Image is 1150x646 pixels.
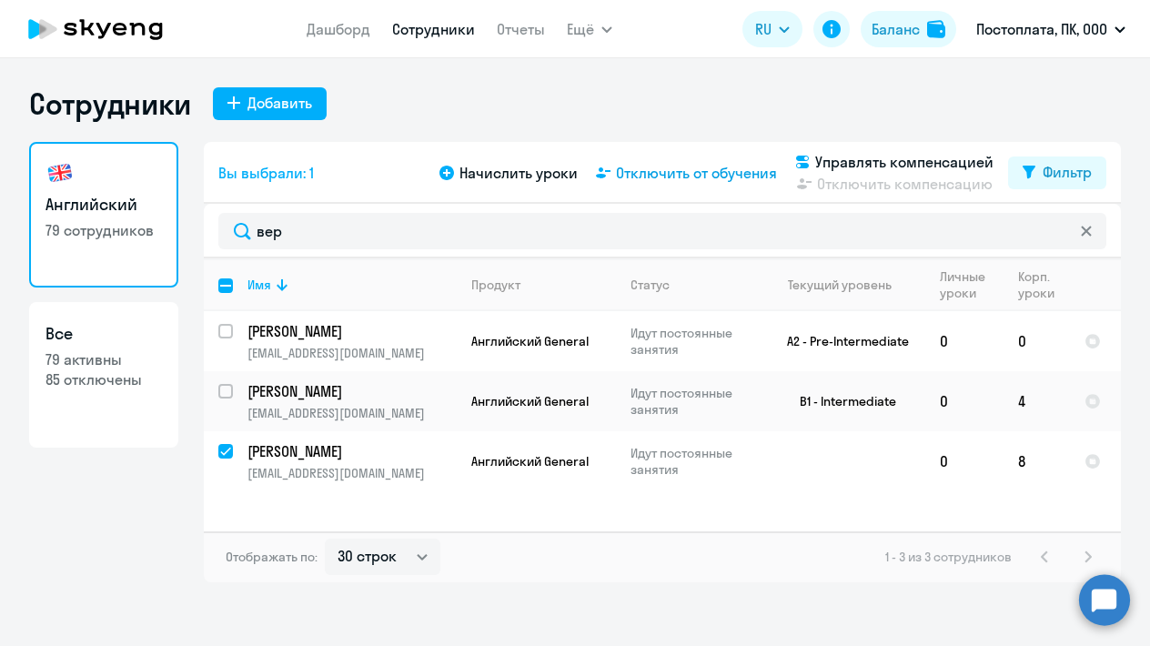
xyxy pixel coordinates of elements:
span: Отображать по: [226,549,318,565]
p: [PERSON_NAME] [247,441,453,461]
a: Дашборд [307,20,370,38]
p: Идут постоянные занятия [630,325,755,358]
div: Продукт [471,277,520,293]
div: Личные уроки [940,268,1003,301]
p: Идут постоянные занятия [630,445,755,478]
button: Постоплата, ПК, ООО [967,7,1135,51]
img: balance [927,20,945,38]
img: english [45,158,75,187]
span: Английский General [471,333,589,349]
button: Балансbalance [861,11,956,47]
span: Английский General [471,453,589,469]
input: Поиск по имени, email, продукту или статусу [218,213,1106,249]
span: Вы выбрали: 1 [218,162,314,184]
h3: Английский [45,193,162,217]
span: Ещё [567,18,594,40]
div: Корп. уроки [1018,268,1057,301]
p: 79 активны [45,349,162,369]
td: 0 [925,311,1004,371]
h1: Сотрудники [29,86,191,122]
a: Сотрудники [392,20,475,38]
div: Имя [247,277,456,293]
p: [PERSON_NAME] [247,381,453,401]
div: Фильтр [1043,161,1092,183]
div: Имя [247,277,271,293]
button: Добавить [213,87,327,120]
td: 4 [1004,371,1070,431]
td: 0 [1004,311,1070,371]
span: Управлять компенсацией [815,151,994,173]
button: RU [742,11,802,47]
div: Текущий уровень [788,277,892,293]
a: Все79 активны85 отключены [29,302,178,448]
h3: Все [45,322,162,346]
td: A2 - Pre-Intermediate [756,311,925,371]
div: Корп. уроки [1018,268,1069,301]
button: Ещё [567,11,612,47]
p: [EMAIL_ADDRESS][DOMAIN_NAME] [247,345,456,361]
div: Добавить [247,92,312,114]
div: Статус [630,277,670,293]
span: Английский General [471,393,589,409]
button: Фильтр [1008,156,1106,189]
p: 79 сотрудников [45,220,162,240]
span: 1 - 3 из 3 сотрудников [885,549,1012,565]
div: Личные уроки [940,268,991,301]
td: 8 [1004,431,1070,491]
a: [PERSON_NAME] [247,321,456,341]
p: 85 отключены [45,369,162,389]
p: [EMAIL_ADDRESS][DOMAIN_NAME] [247,405,456,421]
td: 0 [925,431,1004,491]
span: Начислить уроки [459,162,578,184]
p: Постоплата, ПК, ООО [976,18,1107,40]
p: [PERSON_NAME] [247,321,453,341]
td: B1 - Intermediate [756,371,925,431]
a: [PERSON_NAME] [247,441,456,461]
a: Английский79 сотрудников [29,142,178,288]
a: Отчеты [497,20,545,38]
div: Продукт [471,277,615,293]
span: RU [755,18,772,40]
div: Текущий уровень [771,277,924,293]
td: 0 [925,371,1004,431]
a: [PERSON_NAME] [247,381,456,401]
span: Отключить от обучения [616,162,777,184]
div: Баланс [872,18,920,40]
div: Статус [630,277,755,293]
p: Идут постоянные занятия [630,385,755,418]
p: [EMAIL_ADDRESS][DOMAIN_NAME] [247,465,456,481]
